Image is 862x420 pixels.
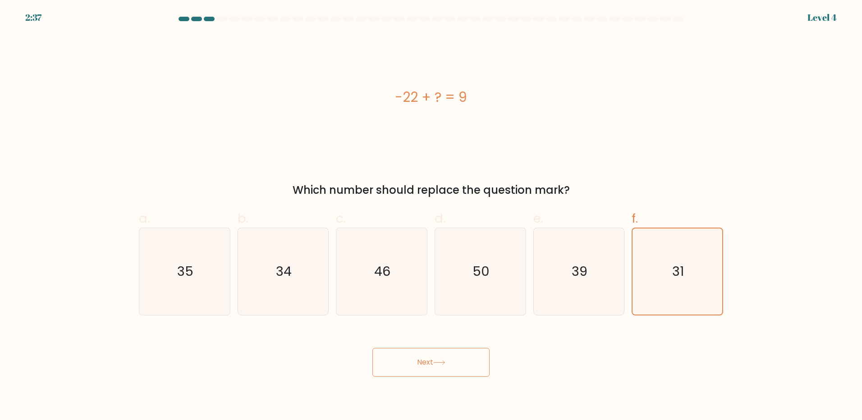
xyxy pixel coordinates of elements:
[372,348,490,377] button: Next
[472,262,490,280] text: 50
[177,262,193,280] text: 35
[238,210,248,227] span: b.
[139,210,150,227] span: a.
[807,11,837,24] div: Level 4
[533,210,543,227] span: e.
[673,262,684,280] text: 31
[632,210,638,227] span: f.
[572,262,587,280] text: 39
[435,210,445,227] span: d.
[375,262,391,280] text: 46
[144,182,718,198] div: Which number should replace the question mark?
[336,210,346,227] span: c.
[139,87,723,107] div: -22 + ? = 9
[25,11,41,24] div: 2:37
[276,262,292,280] text: 34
